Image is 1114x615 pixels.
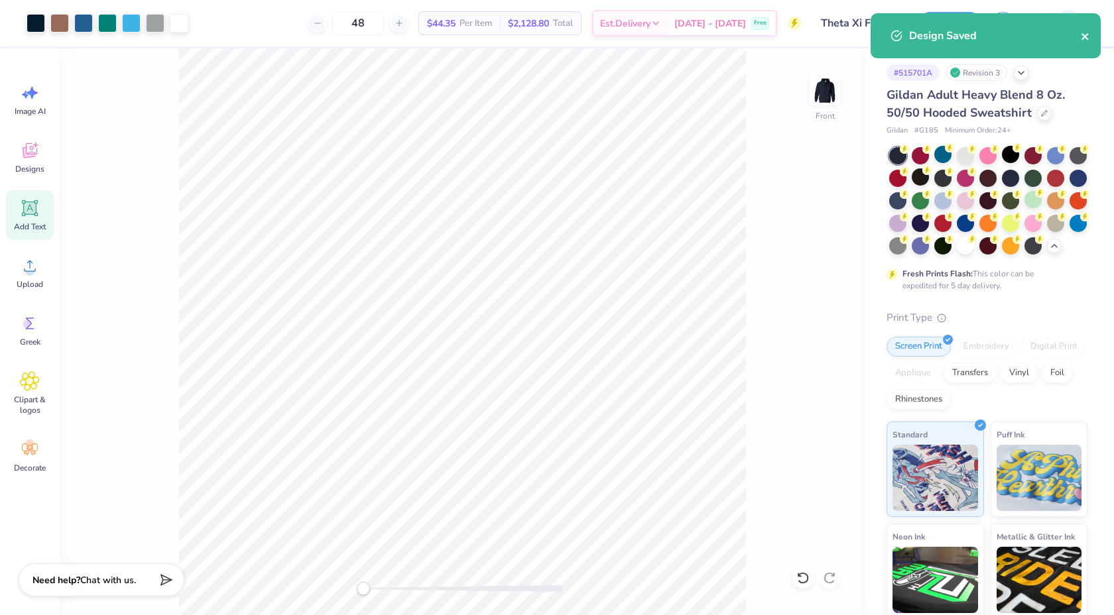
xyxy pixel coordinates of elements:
img: Metallic & Glitter Ink [997,547,1082,613]
span: Gildan [887,125,908,137]
span: Image AI [15,106,46,117]
div: Embroidery [955,337,1018,357]
div: Print Type [887,310,1087,325]
span: Designs [15,164,44,174]
img: Neon Ink [893,547,978,613]
div: Design Saved [909,28,1081,44]
div: Applique [887,363,940,383]
span: Upload [17,279,43,290]
div: Rhinestones [887,390,951,410]
span: $2,128.80 [508,17,549,30]
span: Est. Delivery [600,17,650,30]
div: Vinyl [1001,363,1038,383]
span: Standard [893,427,928,441]
span: Free [754,19,767,28]
img: Puff Ink [997,445,1082,511]
input: – – [332,11,384,35]
div: Accessibility label [357,582,370,595]
span: Minimum Order: 24 + [945,125,1011,137]
div: Foil [1042,363,1073,383]
strong: Fresh Prints Flash: [902,268,973,279]
div: Screen Print [887,337,951,357]
img: Hawdyan Baban [1055,10,1082,36]
span: Per Item [460,17,492,30]
span: # G185 [914,125,938,137]
div: This color can be expedited for 5 day delivery. [902,268,1066,292]
div: Transfers [944,363,997,383]
div: Revision 3 [946,64,1007,81]
button: close [1081,28,1090,44]
span: Gildan Adult Heavy Blend 8 Oz. 50/50 Hooded Sweatshirt [887,87,1065,121]
div: Digital Print [1022,337,1086,357]
img: Standard [893,445,978,511]
span: [DATE] - [DATE] [674,17,746,30]
span: Decorate [14,463,46,473]
span: Metallic & Glitter Ink [997,530,1075,543]
span: Add Text [14,221,46,232]
div: Front [816,110,835,122]
a: HB [1031,10,1087,36]
span: Clipart & logos [8,394,52,416]
input: Untitled Design [811,10,908,36]
span: Puff Ink [997,427,1024,441]
span: Neon Ink [893,530,925,543]
span: Chat with us. [80,574,136,587]
strong: Need help? [32,574,80,587]
div: # 515701A [887,64,940,81]
span: Total [553,17,573,30]
img: Front [812,77,838,103]
span: Greek [20,337,40,347]
span: $44.35 [427,17,456,30]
